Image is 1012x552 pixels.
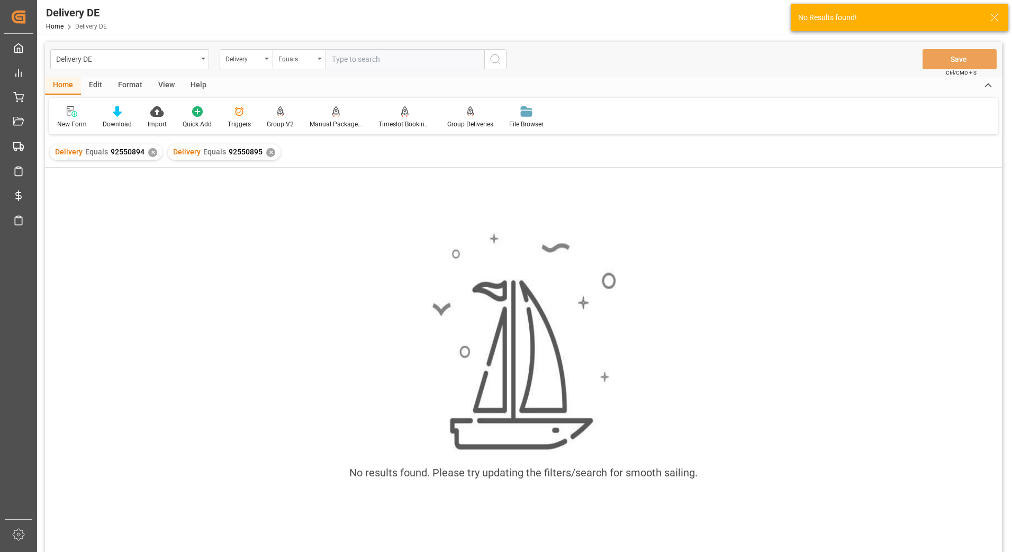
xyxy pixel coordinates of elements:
div: Group V2 [267,119,294,129]
button: Save [923,49,997,69]
div: Format [110,77,150,95]
div: Timeslot Booking Report [378,119,431,129]
span: Equals [203,148,226,156]
div: Delivery DE [56,52,197,65]
div: Manual Package TypeDetermination [310,119,363,129]
div: File Browser [509,119,544,129]
span: 92550895 [229,148,263,156]
div: Delivery [225,52,261,64]
span: Equals [85,148,108,156]
div: Help [183,77,214,95]
a: Home [46,23,64,30]
div: New Form [57,119,87,129]
div: Quick Add [183,119,212,129]
div: ✕ [266,148,275,157]
div: ✕ [148,148,157,157]
div: Equals [278,52,314,64]
img: smooth_sailing.jpeg [431,232,616,453]
span: 92550894 [111,148,144,156]
div: Edit [81,77,110,95]
div: No results found. Please try updating the filters/search for smooth sailing. [349,465,698,481]
div: Download [103,119,132,129]
button: search button [484,49,507,69]
span: Delivery [173,148,201,156]
div: View [150,77,183,95]
button: open menu [273,49,326,69]
span: Ctrl/CMD + S [946,69,977,77]
span: Delivery [55,148,83,156]
div: No Results found! [798,12,980,23]
div: Triggers [228,119,251,129]
div: Import [148,119,167,129]
input: Type to search [326,49,484,69]
div: Delivery DE [46,5,107,21]
button: open menu [50,49,209,69]
div: Group Deliveries [447,119,493,129]
button: open menu [220,49,273,69]
div: Home [45,77,81,95]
